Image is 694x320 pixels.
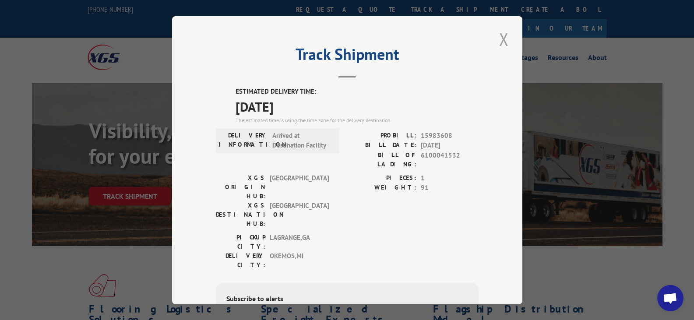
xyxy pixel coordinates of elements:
label: XGS DESTINATION HUB: [216,200,265,228]
span: LAGRANGE , GA [270,232,329,251]
h2: Track Shipment [216,48,479,65]
label: BILL DATE: [347,141,416,151]
span: [DATE] [421,141,479,151]
label: WEIGHT: [347,183,416,193]
label: ESTIMATED DELIVERY TIME: [236,87,479,97]
span: [GEOGRAPHIC_DATA] [270,200,329,228]
span: 91 [421,183,479,193]
div: The estimated time is using the time zone for the delivery destination. [236,116,479,124]
span: 1 [421,173,479,183]
label: BILL OF LADING: [347,150,416,169]
span: OKEMOS , MI [270,251,329,269]
label: PICKUP CITY: [216,232,265,251]
a: Open chat [657,285,683,311]
label: DELIVERY CITY: [216,251,265,269]
label: PROBILL: [347,130,416,141]
label: DELIVERY INFORMATION: [218,130,268,150]
span: [GEOGRAPHIC_DATA] [270,173,329,200]
label: XGS ORIGIN HUB: [216,173,265,200]
label: PIECES: [347,173,416,183]
div: Subscribe to alerts [226,293,468,306]
span: Arrived at Destination Facility [272,130,331,150]
span: 15983608 [421,130,479,141]
span: 6100041532 [421,150,479,169]
button: Close modal [497,27,511,51]
span: [DATE] [236,96,479,116]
